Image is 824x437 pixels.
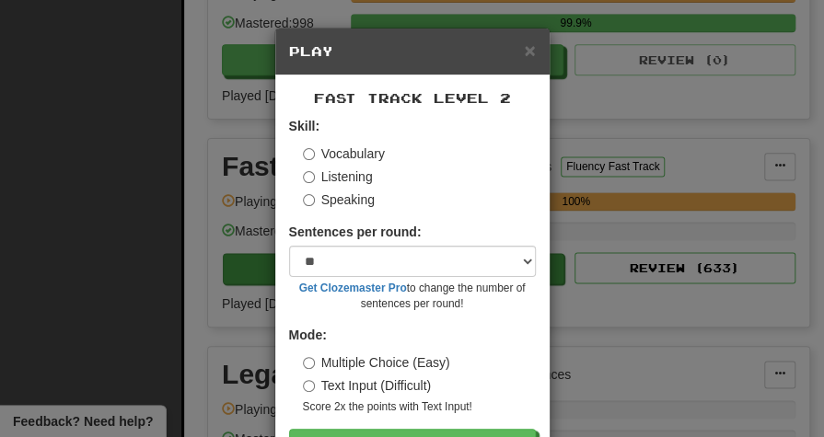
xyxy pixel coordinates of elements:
label: Speaking [303,190,375,209]
a: Get Clozemaster Pro [299,282,407,294]
strong: Skill: [289,119,319,133]
input: Speaking [303,194,315,206]
label: Vocabulary [303,144,385,163]
label: Multiple Choice (Easy) [303,353,450,372]
strong: Mode: [289,328,327,342]
span: Fast Track Level 2 [314,90,511,106]
span: × [524,40,535,61]
input: Listening [303,171,315,183]
small: Score 2x the points with Text Input ! [303,399,536,415]
input: Multiple Choice (Easy) [303,357,315,369]
input: Vocabulary [303,148,315,160]
h5: Play [289,42,536,61]
button: Close [524,40,535,60]
label: Text Input (Difficult) [303,376,432,395]
label: Sentences per round: [289,223,422,241]
small: to change the number of sentences per round! [289,281,536,312]
input: Text Input (Difficult) [303,380,315,392]
label: Listening [303,167,373,186]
